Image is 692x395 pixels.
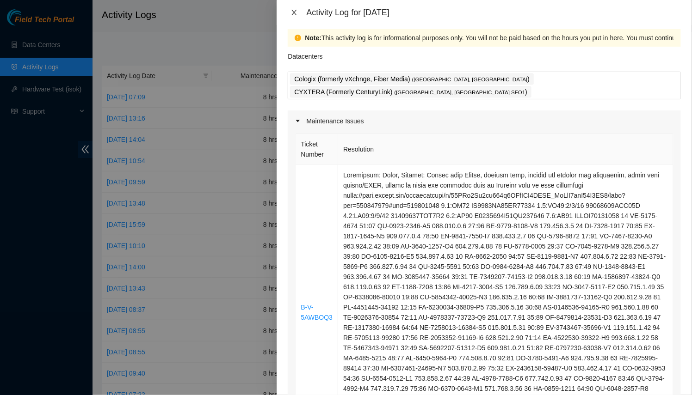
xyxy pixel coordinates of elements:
div: Activity Log for [DATE] [306,7,681,18]
p: Datacenters [288,47,322,61]
th: Resolution [338,134,673,165]
div: Maintenance Issues [288,110,681,132]
a: B-V-5AWBOQ3 [301,304,333,321]
span: ( [GEOGRAPHIC_DATA], [GEOGRAPHIC_DATA] [412,77,528,82]
strong: Note: [305,33,321,43]
p: CYXTERA (Formerly CenturyLink) ) [294,87,527,97]
span: caret-right [295,118,301,124]
button: Close [288,8,301,17]
span: close [290,9,298,16]
span: ( [GEOGRAPHIC_DATA], [GEOGRAPHIC_DATA] SFO1 [395,90,525,95]
th: Ticket Number [296,134,338,165]
p: Cologix (formerly vXchnge, Fiber Media) ) [294,74,530,85]
span: exclamation-circle [295,35,301,41]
